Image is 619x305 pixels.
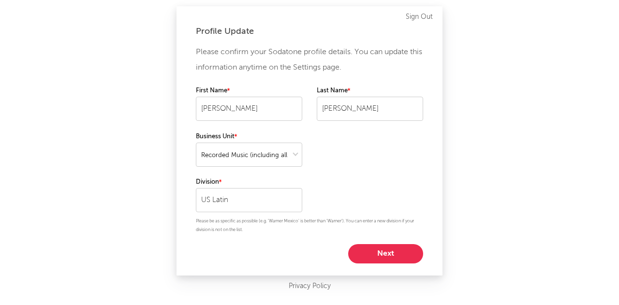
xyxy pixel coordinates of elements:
label: Division [196,176,302,188]
p: Please confirm your Sodatone profile details. You can update this information anytime on the Sett... [196,44,423,75]
p: Please be as specific as possible (e.g. 'Warner Mexico' is better than 'Warner'). You can enter a... [196,217,423,234]
a: Sign Out [406,11,433,23]
label: First Name [196,85,302,97]
input: Your division [196,188,302,212]
button: Next [348,244,423,263]
a: Privacy Policy [289,280,331,292]
label: Business Unit [196,131,302,143]
div: Profile Update [196,26,423,37]
label: Last Name [317,85,423,97]
input: Your last name [317,97,423,121]
input: Your first name [196,97,302,121]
